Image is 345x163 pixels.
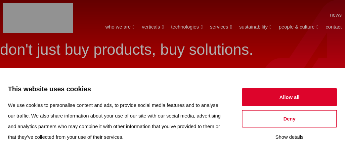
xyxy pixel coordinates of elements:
a: verticals [142,20,164,34]
a: technologies [171,20,203,34]
a: who we are [105,20,134,34]
p: We use cookies to personalise content and ads, to provide social media features and to analyse ou... [8,100,226,142]
nav: Menu [79,10,342,20]
button: Deny [242,110,337,127]
a: services [210,20,232,34]
a: people & culture [279,20,319,34]
button: Allow all [242,88,337,106]
p: This website uses cookies [8,84,226,95]
a: contact [326,20,342,34]
a: sustainability [239,20,271,34]
button: Show details [242,131,337,142]
a: news [330,10,342,20]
